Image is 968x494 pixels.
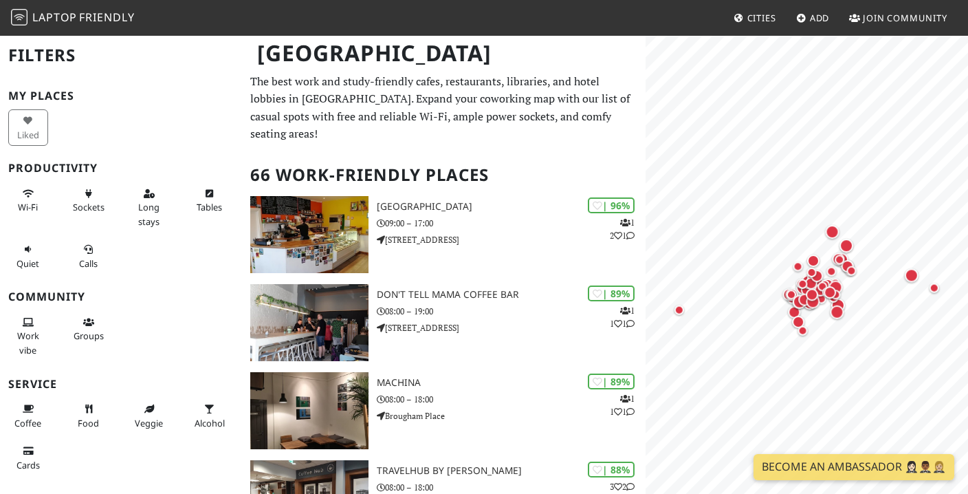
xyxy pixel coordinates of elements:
[73,201,104,213] span: Power sockets
[828,295,848,314] div: Map marker
[783,288,801,306] div: Map marker
[610,304,635,330] p: 1 1 1
[832,250,851,269] div: Map marker
[803,292,822,311] div: Map marker
[588,286,635,301] div: | 89%
[138,201,159,227] span: Long stays
[250,372,368,449] img: Machina
[783,286,800,303] div: Map marker
[780,286,797,303] div: Map marker
[250,73,637,143] p: The best work and study-friendly cafes, restaurants, libraries, and hotel lobbies in [GEOGRAPHIC_...
[79,257,98,270] span: Video/audio calls
[197,201,222,213] span: Work-friendly tables
[843,262,859,279] div: Map marker
[811,281,829,299] div: Map marker
[827,286,844,303] div: Map marker
[822,222,841,241] div: Map marker
[8,440,48,476] button: Cards
[129,182,169,233] button: Long stays
[8,89,234,103] h3: My Places
[8,378,234,391] h3: Service
[785,303,803,321] div: Map marker
[823,263,839,279] div: Map marker
[837,236,856,255] div: Map marker
[610,480,635,493] p: 3 2
[802,274,819,292] div: Map marker
[377,465,646,477] h3: TravelHub by [PERSON_NAME]
[8,34,234,76] h2: Filters
[826,277,845,297] div: Map marker
[190,182,230,219] button: Tables
[800,293,819,312] div: Map marker
[902,266,921,285] div: Map marker
[377,233,646,246] p: [STREET_ADDRESS]
[747,12,776,24] span: Cities
[242,284,646,361] a: Don't tell Mama Coffee Bar | 89% 111 Don't tell Mama Coffee Bar 08:00 – 19:00 [STREET_ADDRESS]
[588,197,635,213] div: | 96%
[16,257,39,270] span: Quiet
[17,330,39,356] span: People working
[250,284,368,361] img: Don't tell Mama Coffee Bar
[78,417,99,429] span: Food
[8,238,48,275] button: Quiet
[377,481,646,494] p: 08:00 – 18:00
[863,12,947,24] span: Join Community
[588,462,635,477] div: | 88%
[925,279,942,296] div: Map marker
[821,283,839,301] div: Map marker
[610,392,635,418] p: 1 1 1
[808,267,826,285] div: Map marker
[195,417,225,429] span: Alcohol
[377,289,646,301] h3: Don't tell Mama Coffee Bar
[377,217,646,230] p: 09:00 – 17:00
[250,196,368,273] img: North Fort Cafe
[810,272,826,289] div: Map marker
[728,6,782,30] a: Cities
[782,286,800,303] div: Map marker
[810,12,830,24] span: Add
[827,275,844,291] div: Map marker
[8,182,48,219] button: Wi-Fi
[242,196,646,273] a: North Fort Cafe | 96% 121 [GEOGRAPHIC_DATA] 09:00 – 17:00 [STREET_ADDRESS]
[135,417,163,429] span: Veggie
[32,10,77,25] span: Laptop
[670,301,687,318] div: Map marker
[377,201,646,213] h3: [GEOGRAPHIC_DATA]
[8,162,234,175] h3: Productivity
[246,34,643,72] h1: [GEOGRAPHIC_DATA]
[816,276,833,292] div: Map marker
[831,251,848,268] div: Map marker
[814,278,830,294] div: Map marker
[18,201,38,213] span: Stable Wi-Fi
[795,290,813,308] div: Map marker
[794,322,811,339] div: Map marker
[377,393,646,406] p: 08:00 – 18:00
[838,257,856,275] div: Map marker
[789,258,806,275] div: Map marker
[69,398,109,434] button: Food
[829,250,847,268] div: Map marker
[69,182,109,219] button: Sockets
[8,290,234,303] h3: Community
[242,372,646,449] a: Machina | 89% 111 Machina 08:00 – 18:00 Brougham Place
[610,216,635,242] p: 1 2 1
[11,6,135,30] a: LaptopFriendly LaptopFriendly
[819,283,835,300] div: Map marker
[791,6,835,30] a: Add
[753,454,954,480] a: Become an Ambassador 🤵🏻‍♀️🤵🏾‍♂️🤵🏼‍♀️
[827,302,846,321] div: Map marker
[8,311,48,361] button: Work vibe
[804,252,822,270] div: Map marker
[79,10,134,25] span: Friendly
[14,417,41,429] span: Coffee
[74,330,104,342] span: Group tables
[803,286,821,303] div: Map marker
[844,6,953,30] a: Join Community
[818,276,836,294] div: Map marker
[377,377,646,389] h3: Machina
[16,459,40,471] span: Credit cards
[11,9,27,25] img: LaptopFriendly
[377,321,646,334] p: [STREET_ADDRESS]
[803,264,819,281] div: Map marker
[790,292,809,311] div: Map marker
